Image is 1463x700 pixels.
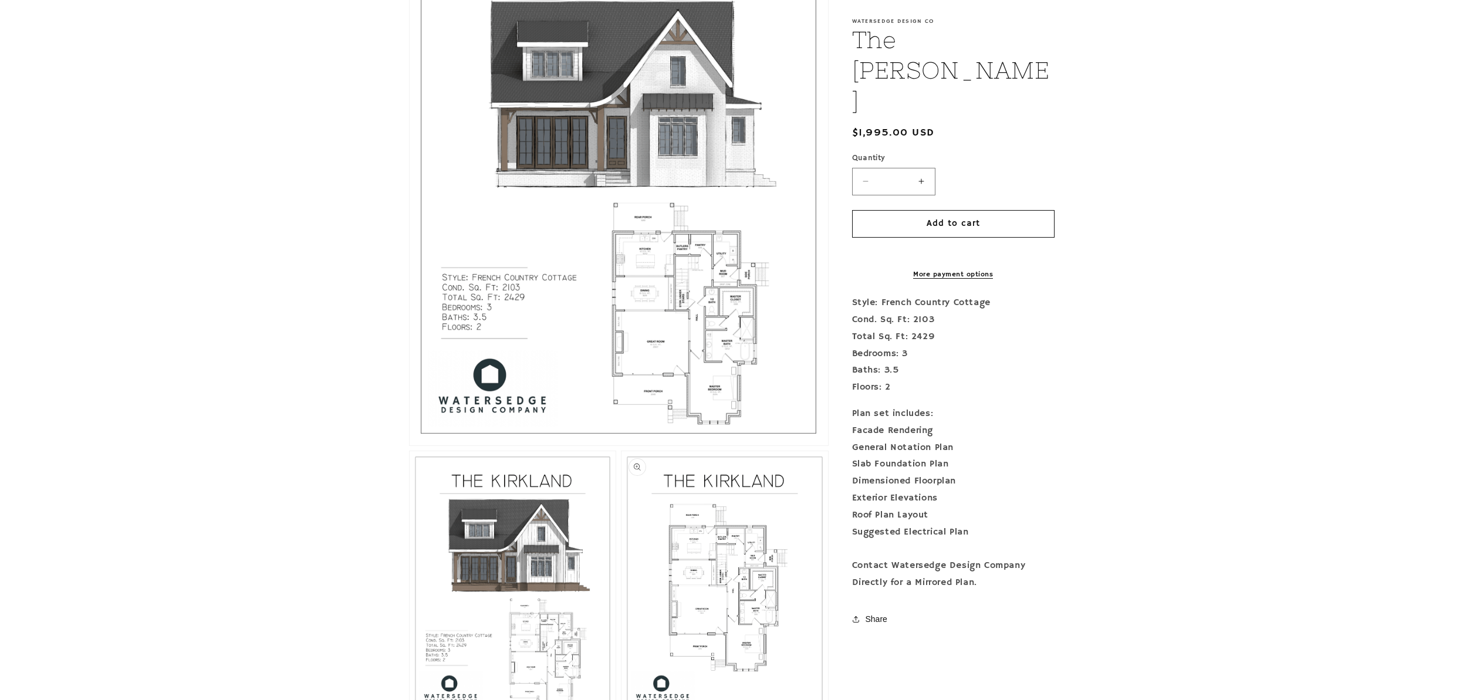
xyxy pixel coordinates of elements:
label: Quantity [852,153,1055,164]
div: Suggested Electrical Plan [852,524,1055,541]
div: General Notation Plan [852,439,1055,456]
p: Style: French Country Cottage Cond. Sq. Ft: 2103 Total Sq. Ft: 2429 Bedrooms: 3 Baths: 3.5 Floors: 2 [852,295,1055,396]
div: Contact Watersedge Design Company Directly for a Mirrored Plan. [852,557,1055,591]
span: $1,995.00 USD [852,125,935,141]
div: Facade Rendering [852,422,1055,439]
div: Plan set includes: [852,405,1055,422]
div: Exterior Elevations [852,490,1055,507]
button: Share [852,606,891,632]
div: Roof Plan Layout [852,507,1055,524]
button: Add to cart [852,210,1055,238]
h1: The [PERSON_NAME] [852,25,1055,116]
div: Dimensioned Floorplan [852,473,1055,490]
a: More payment options [852,269,1055,280]
p: Watersedge Design Co [852,18,1055,25]
div: Slab Foundation Plan [852,456,1055,473]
